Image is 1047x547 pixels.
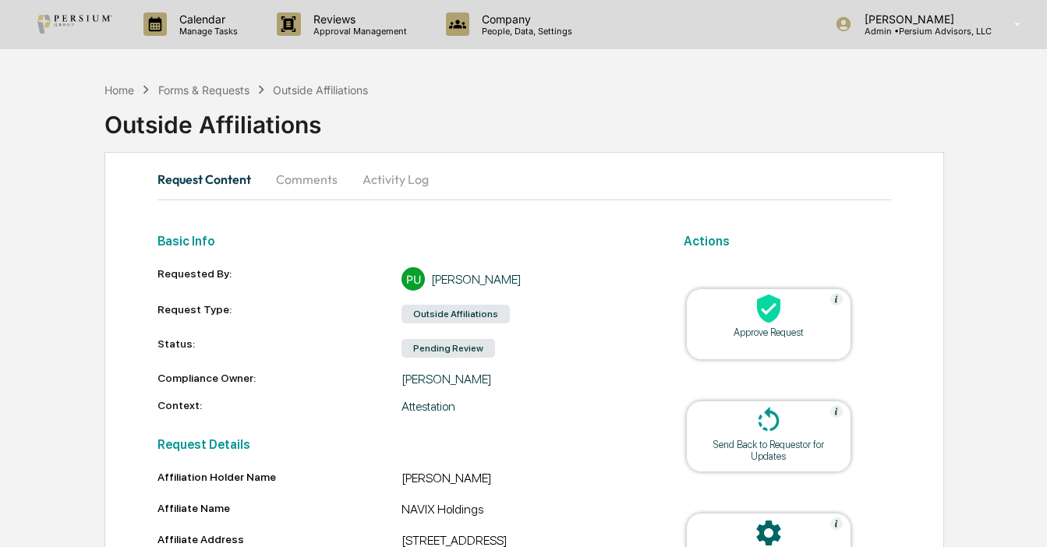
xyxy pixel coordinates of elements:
[401,372,646,386] div: [PERSON_NAME]
[157,502,401,514] div: Affiliate Name
[167,26,246,37] p: Manage Tasks
[157,399,401,414] div: Context:
[301,26,415,37] p: Approval Management
[852,26,992,37] p: Admin • Persium Advisors, LLC
[401,305,510,323] div: Outside Affiliations
[301,12,415,26] p: Reviews
[401,267,425,291] div: PU
[350,161,441,198] button: Activity Log
[401,399,646,414] div: Attestation
[830,293,843,305] img: Help
[401,471,646,489] div: [PERSON_NAME]
[104,83,134,97] div: Home
[157,337,401,359] div: Status:
[431,272,522,287] div: [PERSON_NAME]
[401,502,646,521] div: NAVIX Holdings
[852,12,992,26] p: [PERSON_NAME]
[401,339,495,358] div: Pending Review
[158,83,249,97] div: Forms & Requests
[699,326,839,338] div: Approve Request
[37,15,112,34] img: logo
[157,533,401,545] div: Affiliate Address
[157,161,264,198] button: Request Content
[699,439,839,462] div: Send Back to Requestor for Updates
[157,437,646,452] h2: Request Details
[157,267,401,291] div: Requested By:
[830,517,843,530] img: Help
[684,234,891,249] h2: Actions
[157,471,401,483] div: Affiliation Holder Name
[167,12,246,26] p: Calendar
[264,161,350,198] button: Comments
[157,161,890,198] div: secondary tabs example
[157,303,401,325] div: Request Type:
[157,372,401,386] div: Compliance Owner:
[830,405,843,418] img: Help
[469,26,580,37] p: People, Data, Settings
[469,12,580,26] p: Company
[104,98,1047,139] div: Outside Affiliations
[157,234,646,249] h2: Basic Info
[273,83,368,97] div: Outside Affiliations
[997,496,1039,538] iframe: Open customer support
